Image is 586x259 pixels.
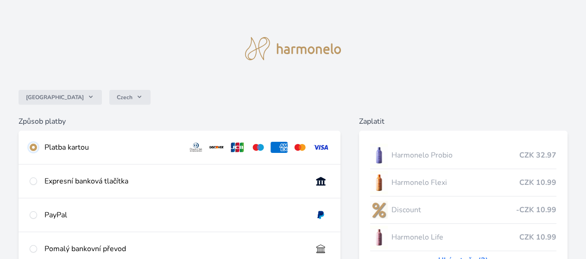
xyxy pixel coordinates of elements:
img: jcb.svg [229,142,246,153]
img: paypal.svg [312,209,329,221]
img: diners.svg [188,142,205,153]
span: Discount [391,204,516,215]
span: -CZK 10.99 [516,204,556,215]
img: amex.svg [271,142,288,153]
img: mc.svg [291,142,309,153]
span: CZK 32.97 [519,150,556,161]
img: discount-lo.png [370,198,388,221]
div: Pomalý bankovní převod [44,243,305,254]
img: visa.svg [312,142,329,153]
div: Expresní banková tlačítka [44,176,305,187]
img: CLEAN_LIFE_se_stinem_x-lo.jpg [370,226,388,249]
span: Harmonelo Life [391,232,519,243]
img: onlineBanking_CZ.svg [312,176,329,187]
img: bankTransfer_IBAN.svg [312,243,329,254]
h6: Zaplatit [359,116,567,127]
img: CLEAN_FLEXI_se_stinem_x-hi_(1)-lo.jpg [370,171,388,194]
span: Czech [117,94,132,101]
span: CZK 10.99 [519,232,556,243]
img: CLEAN_PROBIO_se_stinem_x-lo.jpg [370,144,388,167]
img: discover.svg [208,142,225,153]
img: logo.svg [245,37,341,60]
button: [GEOGRAPHIC_DATA] [19,90,102,105]
img: maestro.svg [250,142,267,153]
span: CZK 10.99 [519,177,556,188]
h6: Způsob platby [19,116,340,127]
span: Harmonelo Probio [391,150,519,161]
span: [GEOGRAPHIC_DATA] [26,94,84,101]
div: Platba kartou [44,142,180,153]
button: Czech [109,90,151,105]
span: Harmonelo Flexi [391,177,519,188]
div: PayPal [44,209,305,221]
